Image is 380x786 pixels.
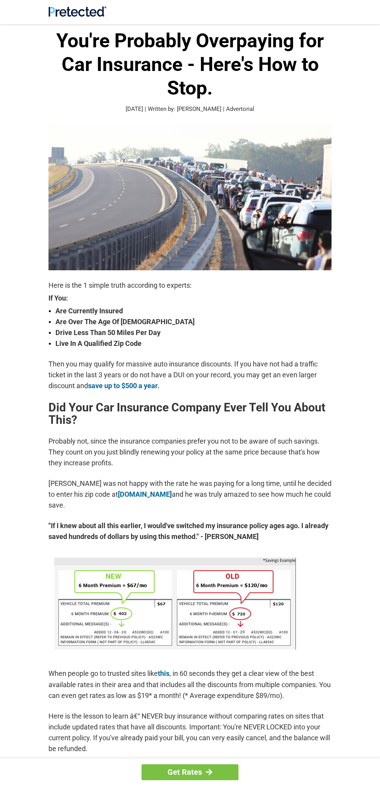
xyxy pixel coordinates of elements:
[48,401,332,426] h2: Did Your Car Insurance Company Ever Tell You About This?
[48,6,106,17] img: Site Logo
[48,668,332,701] p: When people go to trusted sites like , in 60 seconds they get a clear view of the best available ...
[48,11,106,18] a: Site Logo
[48,295,332,302] strong: If You:
[48,520,332,542] strong: "If I knew about all this earlier, I would've switched my insurance policy ages ago. I already sa...
[48,280,332,291] p: Here is the 1 simple truth according to experts:
[55,306,332,316] strong: Are Currently Insured
[48,478,332,511] p: [PERSON_NAME] was not happy with the rate he was paying for a long time, until he decided to ente...
[48,29,332,100] h1: You're Probably Overpaying for Car Insurance - Here's How to Stop.
[118,490,172,498] a: [DOMAIN_NAME]
[158,669,169,677] a: this
[142,764,238,780] a: Get Rates
[48,436,332,468] p: Probably not, since the insurance companies prefer you not to be aware of such savings. They coun...
[88,382,159,390] a: save up to $500 a year.
[55,338,332,349] strong: Live In A Qualified Zip Code
[48,105,332,114] p: [DATE] | Written by: [PERSON_NAME] | Advertorial
[54,558,296,650] img: savings
[55,316,332,327] strong: Are Over The Age Of [DEMOGRAPHIC_DATA]
[48,711,332,754] p: Here is the lesson to learn â€“ NEVER buy insurance without comparing rates on sites that include...
[55,327,332,338] strong: Drive Less Than 50 Miles Per Day
[48,359,332,391] p: Then you may qualify for massive auto insurance discounts. If you have not had a traffic ticket i...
